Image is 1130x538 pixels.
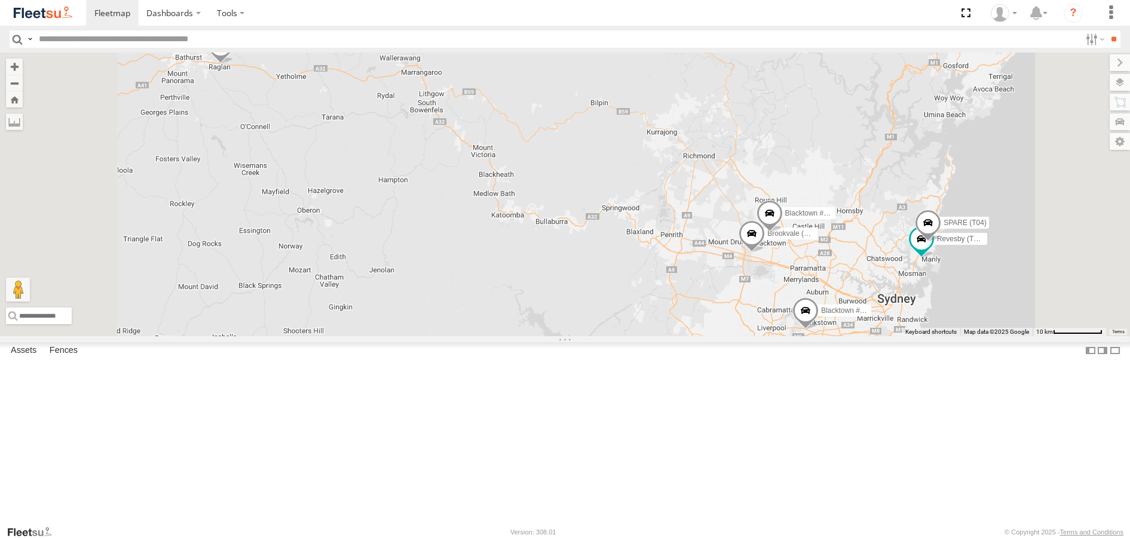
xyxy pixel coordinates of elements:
[1064,4,1083,23] i: ?
[1097,342,1108,359] label: Dock Summary Table to the Right
[510,528,556,536] div: Version: 308.01
[1033,328,1106,336] button: Map scale: 10 km per 79 pixels
[1110,133,1130,150] label: Map Settings
[905,328,957,336] button: Keyboard shortcuts
[6,75,23,91] button: Zoom out
[6,113,23,130] label: Measure
[944,219,987,227] span: SPARE (T04)
[821,306,948,315] span: Blacktown #1 (T09 - [PERSON_NAME])
[964,328,1029,335] span: Map data ©2025 Google
[767,229,884,238] span: Brookvale (T10 - [PERSON_NAME])
[12,5,74,21] img: fleetsu-logo-horizontal.svg
[1109,342,1121,359] label: Hide Summary Table
[1081,30,1107,48] label: Search Filter Options
[44,343,84,359] label: Fences
[7,526,62,538] a: Visit our Website
[987,4,1021,22] div: Darren Small
[1085,342,1097,359] label: Dock Summary Table to the Left
[25,30,35,48] label: Search Query
[1036,328,1053,335] span: 10 km
[785,210,912,218] span: Blacktown #2 (T05 - [PERSON_NAME])
[1005,528,1123,536] div: © Copyright 2025 -
[1060,528,1123,536] a: Terms and Conditions
[5,343,42,359] label: Assets
[6,59,23,75] button: Zoom in
[6,278,30,302] button: Drag Pegman onto the map to open Street View
[6,91,23,107] button: Zoom Home
[1112,329,1125,334] a: Terms (opens in new tab)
